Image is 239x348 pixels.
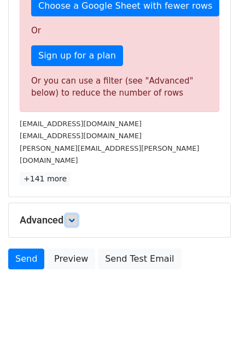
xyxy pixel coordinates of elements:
a: Send Test Email [98,249,181,269]
a: Preview [47,249,95,269]
small: [EMAIL_ADDRESS][DOMAIN_NAME] [20,120,142,128]
small: [PERSON_NAME][EMAIL_ADDRESS][PERSON_NAME][DOMAIN_NAME] [20,144,199,165]
div: Or you can use a filter (see "Advanced" below) to reduce the number of rows [31,75,208,99]
a: +141 more [20,172,71,186]
a: Send [8,249,44,269]
p: Or [31,25,208,37]
div: Widżet czatu [184,296,239,348]
small: [EMAIL_ADDRESS][DOMAIN_NAME] [20,132,142,140]
a: Sign up for a plan [31,45,123,66]
iframe: Chat Widget [184,296,239,348]
h5: Advanced [20,214,219,226]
